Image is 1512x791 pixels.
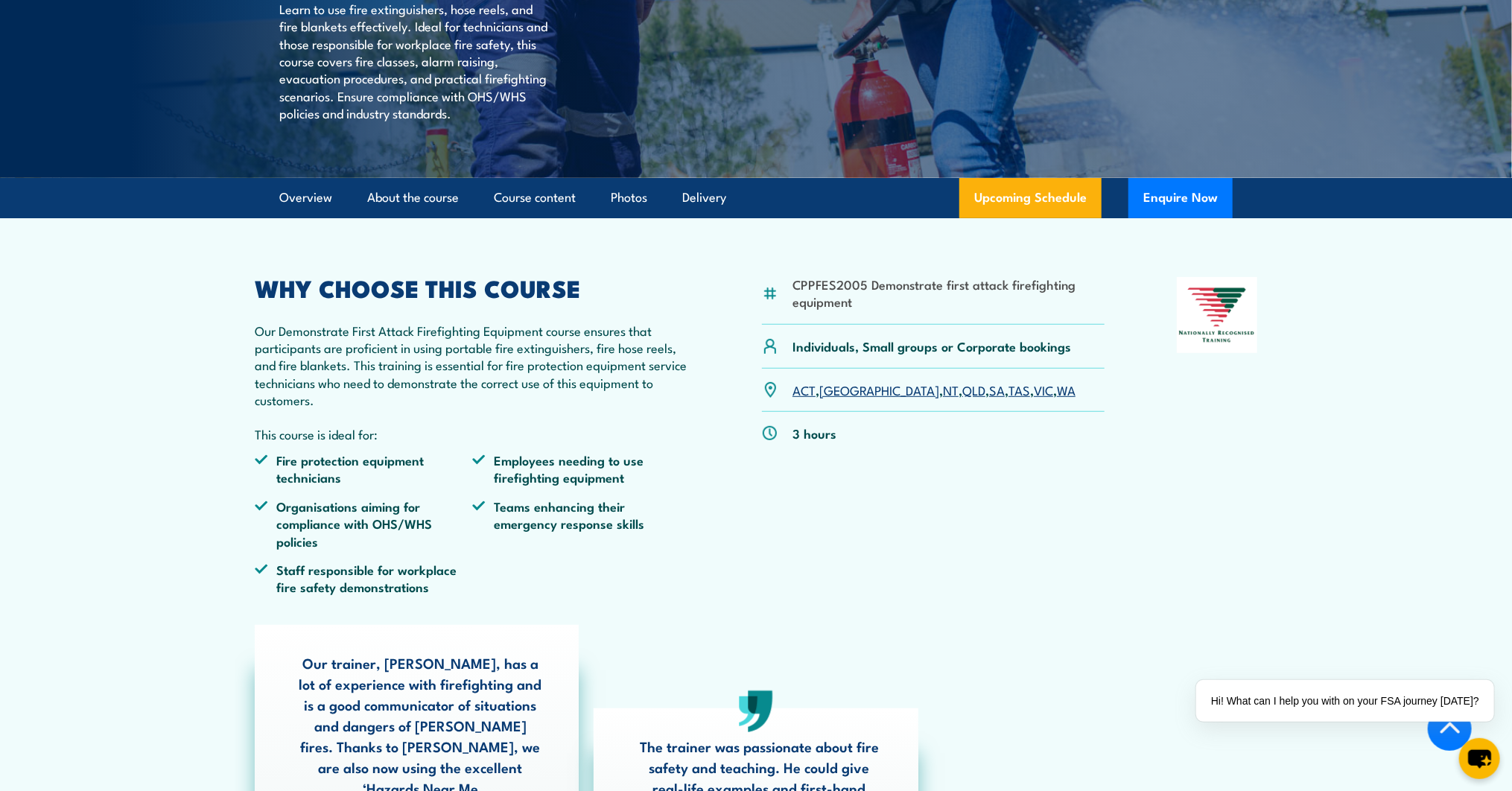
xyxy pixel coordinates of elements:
[792,276,1105,311] li: CPPFES2005 Demonstrate first attack firefighting equipment
[959,178,1102,218] a: Upcoming Schedule
[611,178,647,217] a: Photos
[279,178,332,217] a: Overview
[989,381,1005,398] a: SA
[819,381,939,398] a: [GEOGRAPHIC_DATA]
[255,277,690,298] h2: WHY CHOOSE THIS COURSE
[472,498,690,550] li: Teams enhancing their emergency response skills
[1459,738,1500,779] button: chat-button
[494,178,576,217] a: Course content
[1128,178,1233,218] button: Enquire Now
[792,425,836,442] p: 3 hours
[943,381,959,398] a: NT
[1196,680,1494,722] div: Hi! What can I help you with on your FSA journey [DATE]?
[367,178,459,217] a: About the course
[682,178,726,217] a: Delivery
[255,561,472,596] li: Staff responsible for workplace fire safety demonstrations
[255,498,472,550] li: Organisations aiming for compliance with OHS/WHS policies
[255,425,690,442] p: This course is ideal for:
[1057,381,1076,398] a: WA
[1034,381,1053,398] a: VIC
[962,381,985,398] a: QLD
[255,451,472,486] li: Fire protection equipment technicians
[1177,277,1257,353] img: Nationally Recognised Training logo.
[792,337,1071,355] p: Individuals, Small groups or Corporate bookings
[1008,381,1030,398] a: TAS
[792,381,1076,398] p: , , , , , , ,
[472,451,690,486] li: Employees needing to use firefighting equipment
[255,322,690,409] p: Our Demonstrate First Attack Firefighting Equipment course ensures that participants are proficie...
[792,381,816,398] a: ACT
